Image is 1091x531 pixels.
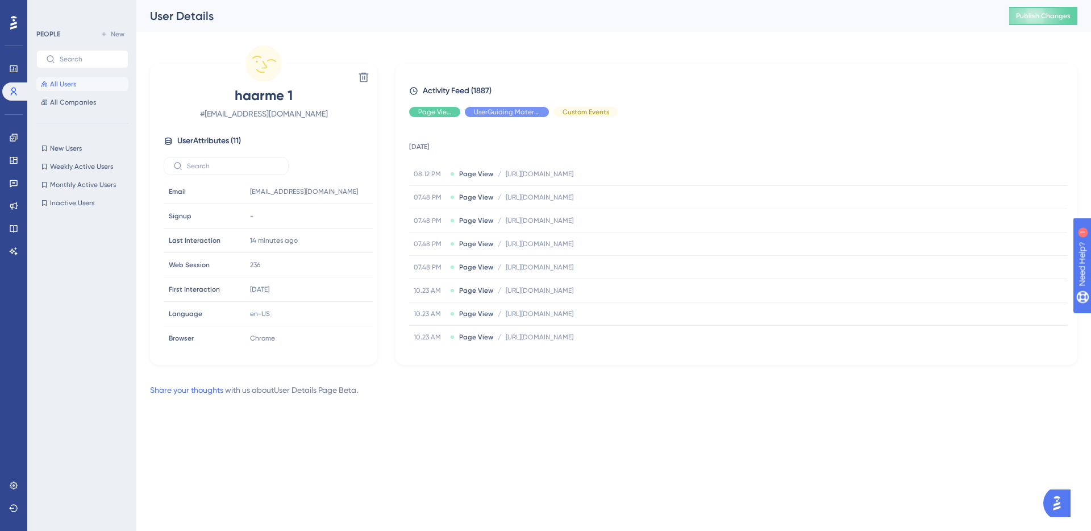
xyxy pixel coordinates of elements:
button: Monthly Active Users [36,178,128,192]
span: UserGuiding Material [474,107,540,117]
span: 07.48 PM [414,216,445,225]
span: 07.48 PM [414,193,445,202]
span: First Interaction [169,285,220,294]
div: User Details [150,8,981,24]
input: Search [187,162,279,170]
div: PEOPLE [36,30,60,39]
span: Last Interaction [169,236,220,245]
span: 10.23 AM [414,333,445,342]
span: [URL][DOMAIN_NAME] [506,309,573,318]
span: [URL][DOMAIN_NAME] [506,169,573,179]
span: haarme 1 [164,86,364,105]
span: Weekly Active Users [50,162,113,171]
time: 14 minutes ago [250,237,298,244]
input: Search [60,55,119,63]
span: / [498,193,501,202]
span: 10.23 AM [414,286,445,295]
span: [EMAIL_ADDRESS][DOMAIN_NAME] [250,187,358,196]
span: / [498,169,501,179]
span: / [498,263,501,272]
button: All Users [36,77,128,91]
span: / [498,333,501,342]
span: Signup [169,211,191,221]
span: Page View [459,286,493,295]
span: Page View [459,216,493,225]
span: Publish Changes [1016,11,1071,20]
span: / [498,309,501,318]
span: All Companies [50,98,96,107]
span: / [498,239,501,248]
button: Weekly Active Users [36,160,128,173]
span: Page View [459,193,493,202]
span: [URL][DOMAIN_NAME] [506,333,573,342]
span: / [498,286,501,295]
span: Inactive Users [50,198,94,208]
span: 07.48 PM [414,263,445,272]
a: Share your thoughts [150,385,223,395]
iframe: UserGuiding AI Assistant Launcher [1043,486,1077,520]
span: Chrome [250,334,275,343]
span: [URL][DOMAIN_NAME] [506,286,573,295]
span: en-US [250,309,270,318]
span: Page View [459,239,493,248]
span: / [498,216,501,225]
span: Page View [459,333,493,342]
span: Browser [169,334,194,343]
button: All Companies [36,96,128,109]
span: Page View [459,169,493,179]
span: [URL][DOMAIN_NAME] [506,193,573,202]
span: [URL][DOMAIN_NAME] [506,216,573,225]
button: Inactive Users [36,196,128,210]
td: [DATE] [409,126,1067,163]
span: Page View [459,263,493,272]
span: All Users [50,80,76,89]
span: New Users [50,144,82,153]
span: Monthly Active Users [50,180,116,189]
span: 236 [250,260,260,269]
span: 10.23 AM [414,309,445,318]
span: 07.48 PM [414,239,445,248]
span: New [111,30,124,39]
span: Page View [459,309,493,318]
span: Custom Events [563,107,609,117]
span: Email [169,187,186,196]
span: Page View [418,107,451,117]
time: [DATE] [250,285,269,293]
div: 1 [79,6,82,15]
span: 08.12 PM [414,169,445,179]
span: - [250,211,253,221]
span: Need Help? [27,3,71,16]
button: New Users [36,142,128,155]
span: User Attributes ( 11 ) [177,134,241,148]
div: with us about User Details Page Beta . [150,383,358,397]
span: Language [169,309,202,318]
button: New [97,27,128,41]
span: Activity Feed (1887) [423,84,492,98]
span: [URL][DOMAIN_NAME] [506,263,573,272]
span: Web Session [169,260,210,269]
span: [URL][DOMAIN_NAME] [506,239,573,248]
button: Publish Changes [1009,7,1077,25]
span: # [EMAIL_ADDRESS][DOMAIN_NAME] [164,107,364,121]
